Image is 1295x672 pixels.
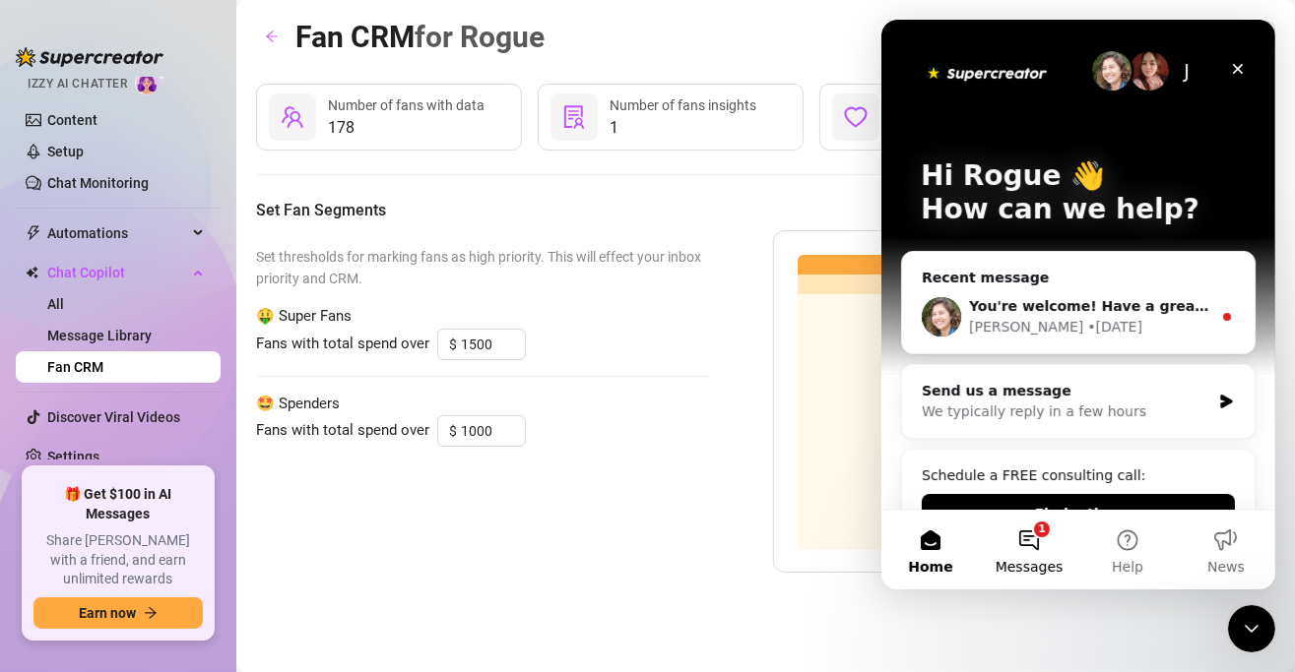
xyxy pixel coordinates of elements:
span: Chat Copilot [47,257,187,288]
a: Message Library [47,328,152,343]
span: 🤑 Super Fans [256,305,710,329]
a: Settings [47,449,99,464]
img: AI Chatter [135,67,165,95]
span: 178 [328,116,485,140]
span: Home [27,540,71,554]
a: Setup [47,144,84,159]
span: Number of fans insights [610,97,756,113]
span: Help [230,540,262,554]
span: Set thresholds for marking fans as high priority. This will effect your inbox priority and CRM. [256,246,710,289]
div: Send us a message [40,361,329,382]
span: Fans with total spend over [256,419,429,443]
h5: Set Fan Segments [256,199,1275,222]
article: Fan CRM [295,14,545,60]
div: Schedule a FREE consulting call: [40,446,354,466]
span: thunderbolt [26,225,41,241]
button: Messages [98,491,197,570]
span: arrow-left [265,30,279,43]
div: • [DATE] [206,297,261,318]
span: News [326,540,363,554]
img: Chat Copilot [26,266,38,279]
a: Content [47,112,97,128]
span: Fans with total spend over [256,333,429,356]
img: logo-BBDzfeDw.svg [16,47,163,67]
iframe: Intercom live chat [1228,605,1275,652]
span: Earn now [79,605,136,621]
button: Earn nowarrow-right [33,597,203,629]
span: 🤩 Spenders [256,393,710,416]
input: 500 [461,330,525,359]
a: Fan CRM [47,359,103,375]
span: Share [PERSON_NAME] with a friend, and earn unlimited rewards [33,531,203,589]
span: arrow-right [144,606,158,620]
button: News [295,491,394,570]
a: All [47,296,64,312]
span: Automations [47,217,187,249]
button: Find a time [40,474,354,514]
input: 150 [461,416,525,446]
a: Discover Viral Videos [47,409,180,425]
span: Izzy AI Chatter [28,75,127,93]
div: Send us a messageWe typically reply in a few hours [20,344,374,419]
a: Chat Monitoring [47,175,149,191]
div: We typically reply in a few hours [40,382,329,402]
span: Number of fans with data [328,97,485,113]
iframe: Intercom live chat [881,20,1275,589]
span: heart [844,105,868,129]
span: Messages [114,540,182,554]
div: [PERSON_NAME] [88,297,202,318]
span: 1 [610,116,756,140]
span: 🎁 Get $100 in AI Messages [33,485,203,523]
span: team [281,105,304,129]
button: Help [197,491,295,570]
span: solution [562,105,586,129]
span: for Rogue [415,20,545,54]
div: Close [339,31,374,67]
span: You're welcome! Have a great day and if anything comes up, I'm here. [88,278,633,294]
